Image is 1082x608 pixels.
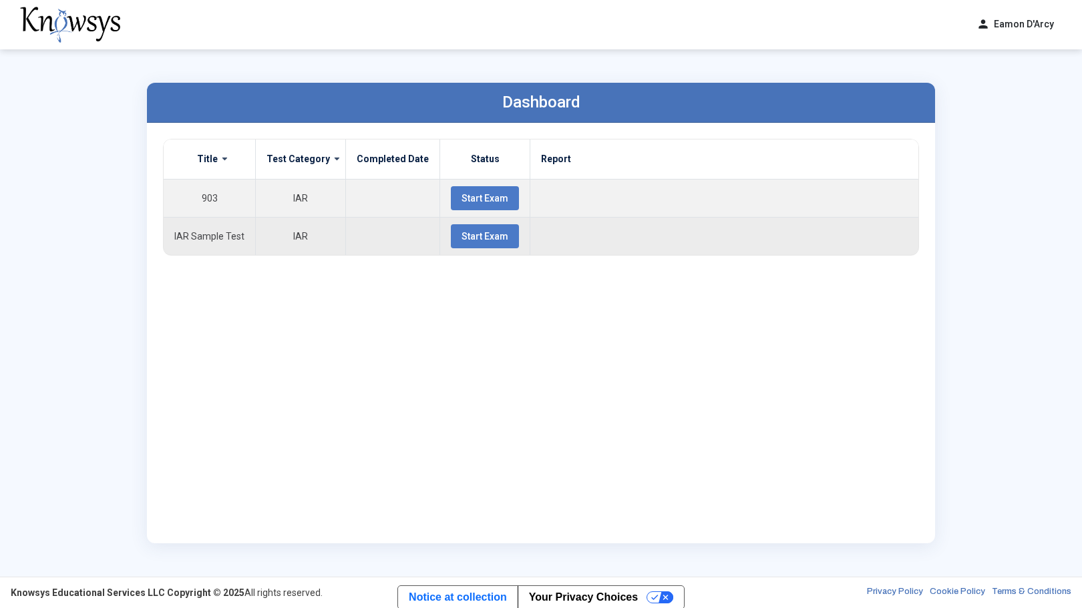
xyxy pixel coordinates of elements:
label: Dashboard [502,93,580,111]
button: personEamon D'Arcy [968,13,1062,35]
td: IAR [256,179,346,217]
div: All rights reserved. [11,586,323,599]
td: IAR Sample Test [164,217,256,255]
td: 903 [164,179,256,217]
button: Start Exam [451,224,519,248]
a: Privacy Policy [867,586,923,599]
th: Report [530,139,919,180]
span: Start Exam [462,231,508,242]
span: Start Exam [462,193,508,204]
a: Terms & Conditions [992,586,1071,599]
th: Status [440,139,530,180]
strong: Knowsys Educational Services LLC Copyright © 2025 [11,587,244,598]
label: Completed Date [357,153,429,165]
label: Title [197,153,218,165]
td: IAR [256,217,346,255]
img: knowsys-logo.png [20,7,120,43]
label: Test Category [266,153,330,165]
span: person [976,17,990,31]
a: Cookie Policy [930,586,985,599]
button: Start Exam [451,186,519,210]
